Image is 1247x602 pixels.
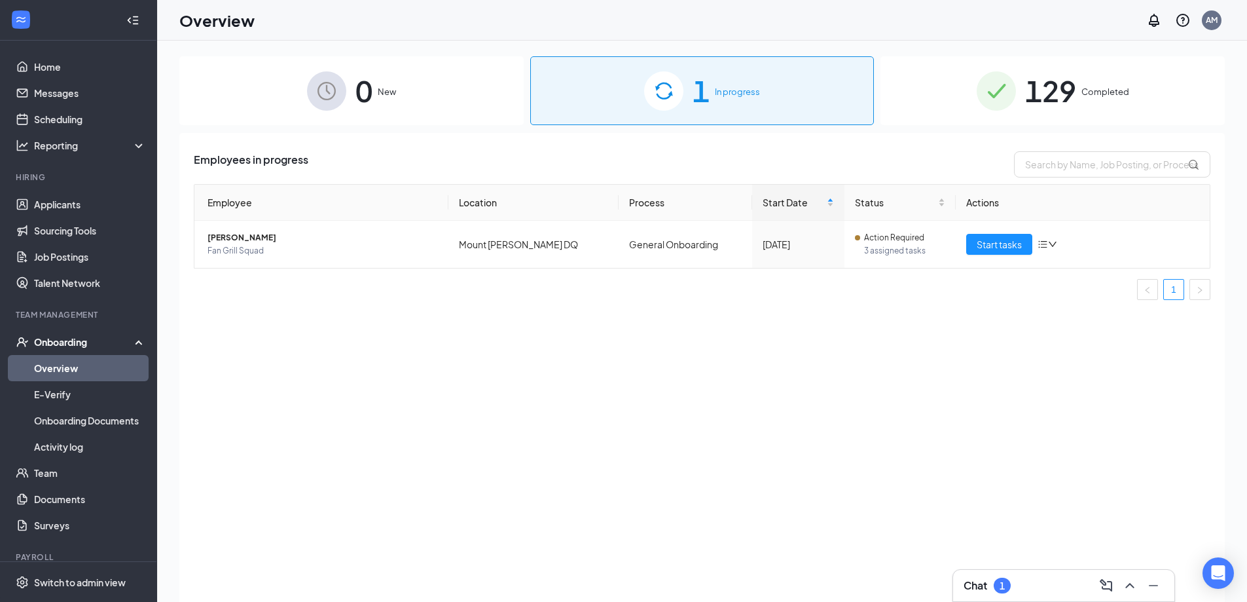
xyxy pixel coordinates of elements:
span: Employees in progress [194,151,308,178]
td: General Onboarding [619,221,752,268]
button: left [1137,279,1158,300]
button: ComposeMessage [1096,575,1117,596]
span: bars [1038,239,1048,250]
input: Search by Name, Job Posting, or Process [1014,151,1210,178]
span: left [1144,286,1151,294]
span: Start tasks [977,237,1022,252]
button: Minimize [1143,575,1164,596]
div: [DATE] [763,237,834,252]
span: [PERSON_NAME] [208,231,438,244]
h3: Chat [964,578,987,593]
div: Open Intercom Messenger [1202,557,1234,589]
div: AM [1206,14,1218,26]
svg: Minimize [1146,578,1161,593]
div: Team Management [16,309,143,320]
svg: Settings [16,576,29,589]
span: Status [855,195,935,210]
div: 1 [1000,580,1005,592]
svg: Analysis [16,139,29,152]
span: Completed [1081,85,1129,98]
span: In progress [715,85,760,98]
div: Hiring [16,172,143,183]
span: Start Date [763,195,824,210]
h1: Overview [179,9,255,31]
div: Onboarding [34,335,135,348]
svg: WorkstreamLogo [14,13,27,26]
th: Employee [194,185,448,221]
span: 3 assigned tasks [864,244,945,257]
a: Documents [34,486,146,512]
div: Payroll [16,552,143,563]
span: right [1196,286,1204,294]
a: Scheduling [34,106,146,132]
th: Status [844,185,956,221]
a: Home [34,54,146,80]
svg: UserCheck [16,335,29,348]
th: Location [448,185,619,221]
td: Mount [PERSON_NAME] DQ [448,221,619,268]
a: Sourcing Tools [34,217,146,244]
a: Applicants [34,191,146,217]
svg: ChevronUp [1122,578,1138,593]
span: 129 [1025,68,1076,113]
a: Activity log [34,434,146,460]
span: 1 [693,68,710,113]
span: Action Required [864,231,924,244]
button: Start tasks [966,234,1032,255]
a: Messages [34,80,146,106]
a: Overview [34,355,146,381]
span: New [378,85,396,98]
a: Onboarding Documents [34,407,146,434]
div: Switch to admin view [34,576,126,589]
a: 1 [1164,280,1184,299]
svg: Notifications [1146,12,1162,28]
a: E-Verify [34,381,146,407]
a: Team [34,460,146,486]
li: Next Page [1189,279,1210,300]
span: Fan Grill Squad [208,244,438,257]
svg: QuestionInfo [1175,12,1191,28]
li: Previous Page [1137,279,1158,300]
svg: ComposeMessage [1098,578,1114,593]
span: 0 [355,68,372,113]
th: Actions [956,185,1210,221]
button: right [1189,279,1210,300]
svg: Collapse [126,14,139,27]
span: down [1048,240,1057,249]
a: Job Postings [34,244,146,270]
th: Process [619,185,752,221]
li: 1 [1163,279,1184,300]
div: Reporting [34,139,147,152]
a: Talent Network [34,270,146,296]
button: ChevronUp [1119,575,1140,596]
a: Surveys [34,512,146,538]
